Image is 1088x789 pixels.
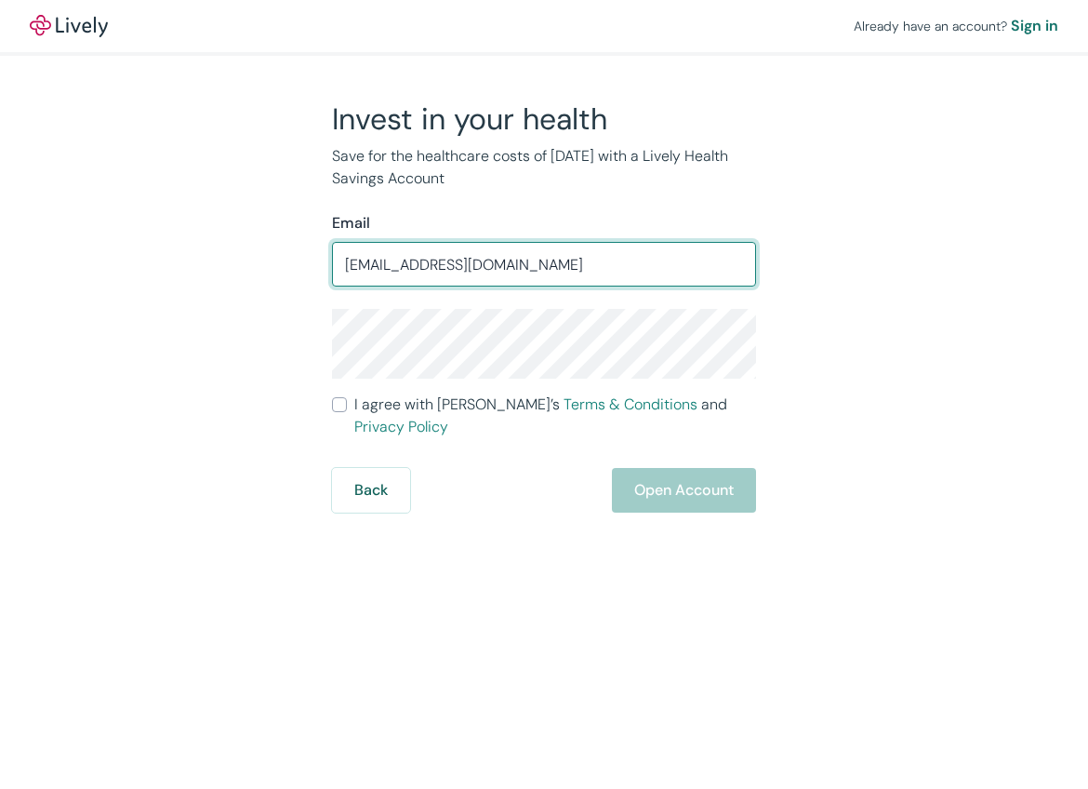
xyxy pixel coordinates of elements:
[354,394,756,438] span: I agree with [PERSON_NAME]’s and
[564,394,697,414] a: Terms & Conditions
[30,15,108,37] a: LivelyLively
[332,100,756,138] h2: Invest in your health
[1011,15,1058,37] a: Sign in
[30,15,108,37] img: Lively
[332,145,756,190] p: Save for the healthcare costs of [DATE] with a Lively Health Savings Account
[332,212,370,234] label: Email
[854,15,1058,37] div: Already have an account?
[332,468,410,513] button: Back
[354,417,448,436] a: Privacy Policy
